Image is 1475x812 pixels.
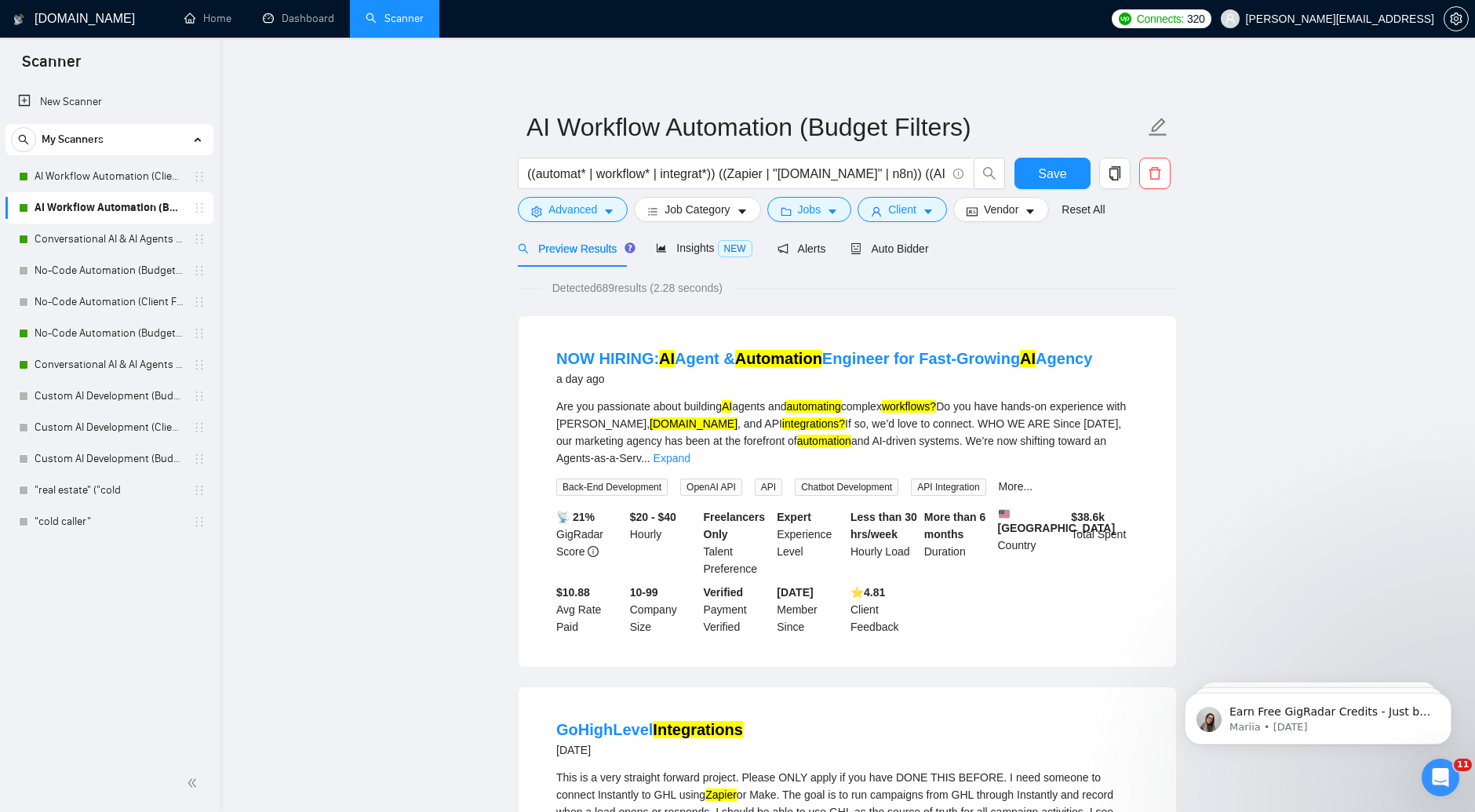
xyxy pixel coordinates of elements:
input: Search Freelance Jobs... [527,164,946,184]
span: edit [1148,117,1168,137]
a: Custom AI Development (Budget Filters) [35,443,184,475]
a: AI Workflow Automation (Budget Filters) [35,192,184,224]
div: Member Since [774,584,847,635]
a: Conversational AI & AI Agents (Budget Filters) [35,349,184,381]
span: Job Category [665,201,730,218]
span: copy [1100,166,1130,180]
span: ... [641,452,650,464]
a: New Scanner [18,86,201,118]
b: ⭐️ 4.81 [850,586,885,599]
span: folder [781,206,792,217]
span: delete [1140,166,1170,180]
img: upwork-logo.png [1119,13,1131,25]
span: info-circle [588,546,599,557]
div: Tooltip anchor [623,241,637,255]
input: Scanner name... [526,107,1145,147]
span: search [974,166,1004,180]
mark: automation [797,435,851,447]
a: AI Workflow Automation (Client Filters) [35,161,184,192]
div: Avg Rate Paid [553,584,627,635]
span: user [1225,13,1236,24]
div: Hourly Load [847,508,921,577]
span: user [871,206,882,217]
img: 🇺🇸 [999,508,1010,519]
mark: Zapier [705,788,737,801]
b: [GEOGRAPHIC_DATA] [998,508,1116,534]
span: holder [193,390,206,402]
b: Freelancers Only [704,511,766,541]
span: holder [193,170,206,183]
button: barsJob Categorycaret-down [634,197,760,222]
span: caret-down [1025,206,1036,217]
a: dashboardDashboard [263,12,334,25]
span: holder [193,296,206,308]
span: Insights [656,242,752,254]
span: Auto Bidder [850,242,928,255]
span: API Integration [911,479,985,496]
a: NOW HIRING:AIAgent &AutomationEngineer for Fast-GrowingAIAgency [556,350,1092,367]
span: holder [193,359,206,371]
div: Experience Level [774,508,847,577]
span: Client [888,201,916,218]
span: setting [531,206,542,217]
a: searchScanner [366,12,424,25]
a: Custom AI Development (Client Filters) [35,412,184,443]
div: Country [995,508,1069,577]
b: [DATE] [777,586,813,599]
span: 11 [1454,759,1472,771]
mark: automating [786,400,840,413]
span: setting [1444,13,1468,25]
b: $10.88 [556,586,590,599]
a: GoHighLevelIntegrations [556,721,743,738]
mark: integrations? [782,417,845,430]
span: holder [193,233,206,246]
button: copy [1099,158,1131,189]
img: logo [13,7,24,32]
div: Duration [921,508,995,577]
a: setting [1444,13,1469,25]
button: search [974,158,1005,189]
b: 📡 21% [556,511,595,523]
a: "cold caller" [35,506,184,537]
span: holder [193,264,206,277]
span: API [755,479,782,496]
b: Less than 30 hrs/week [850,511,917,541]
mark: workflows? [882,400,936,413]
span: robot [850,243,861,254]
iframe: Intercom notifications message [1161,660,1475,770]
div: a day ago [556,370,1092,388]
b: Verified [704,586,744,599]
button: setting [1444,6,1469,31]
span: OpenAI API [680,479,742,496]
b: $ 38.6k [1071,511,1105,523]
b: Expert [777,511,811,523]
span: search [12,134,35,145]
span: Vendor [984,201,1018,218]
span: bars [647,206,658,217]
button: folderJobscaret-down [767,197,852,222]
span: holder [193,327,206,340]
span: My Scanners [42,124,104,155]
div: Total Spent [1068,508,1142,577]
span: Back-End Development [556,479,668,496]
a: "real estate" ("cold [35,475,184,506]
button: Save [1014,158,1091,189]
li: New Scanner [5,86,213,118]
a: Reset All [1062,201,1105,218]
span: Scanner [9,50,93,83]
span: double-left [187,775,202,791]
button: userClientcaret-down [858,197,947,222]
span: holder [193,484,206,497]
span: area-chart [656,242,667,253]
a: No-Code Automation (Client Filters) [35,286,184,318]
span: Jobs [798,201,821,218]
span: idcard [967,206,978,217]
span: caret-down [737,206,748,217]
div: Company Size [627,584,701,635]
span: Connects: [1137,10,1184,27]
span: info-circle [953,169,963,179]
